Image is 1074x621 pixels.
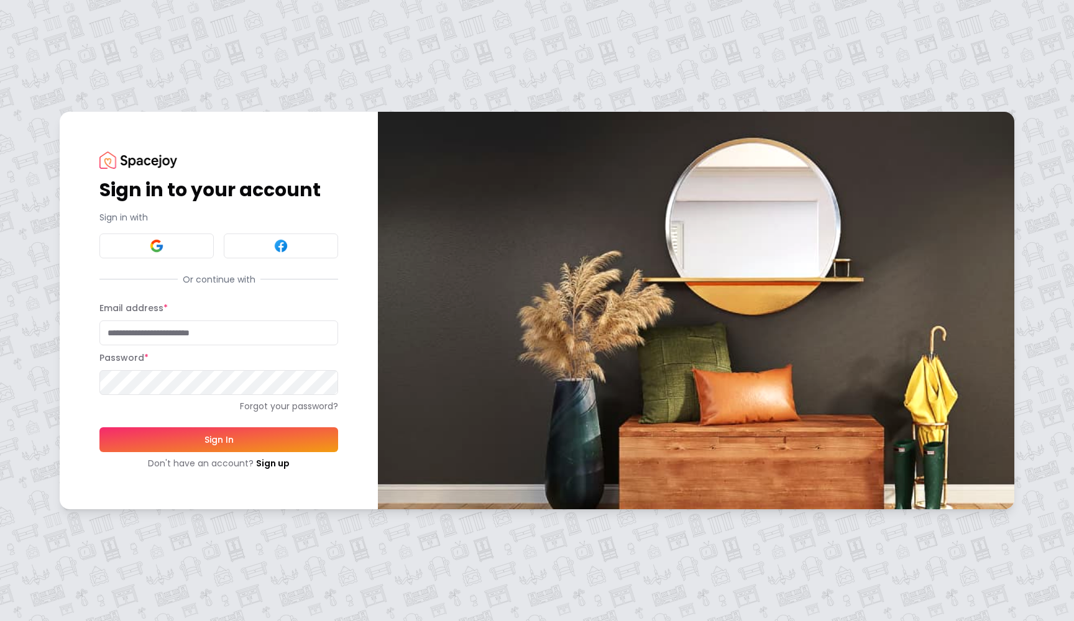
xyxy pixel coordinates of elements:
img: banner [378,112,1014,509]
a: Sign up [256,457,290,469]
span: Or continue with [178,273,260,286]
div: Don't have an account? [99,457,338,469]
h1: Sign in to your account [99,179,338,201]
button: Sign In [99,427,338,452]
img: Spacejoy Logo [99,152,177,168]
label: Password [99,351,149,364]
a: Forgot your password? [99,400,338,412]
img: Facebook signin [273,238,288,253]
label: Email address [99,302,168,314]
img: Google signin [149,238,164,253]
p: Sign in with [99,211,338,224]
